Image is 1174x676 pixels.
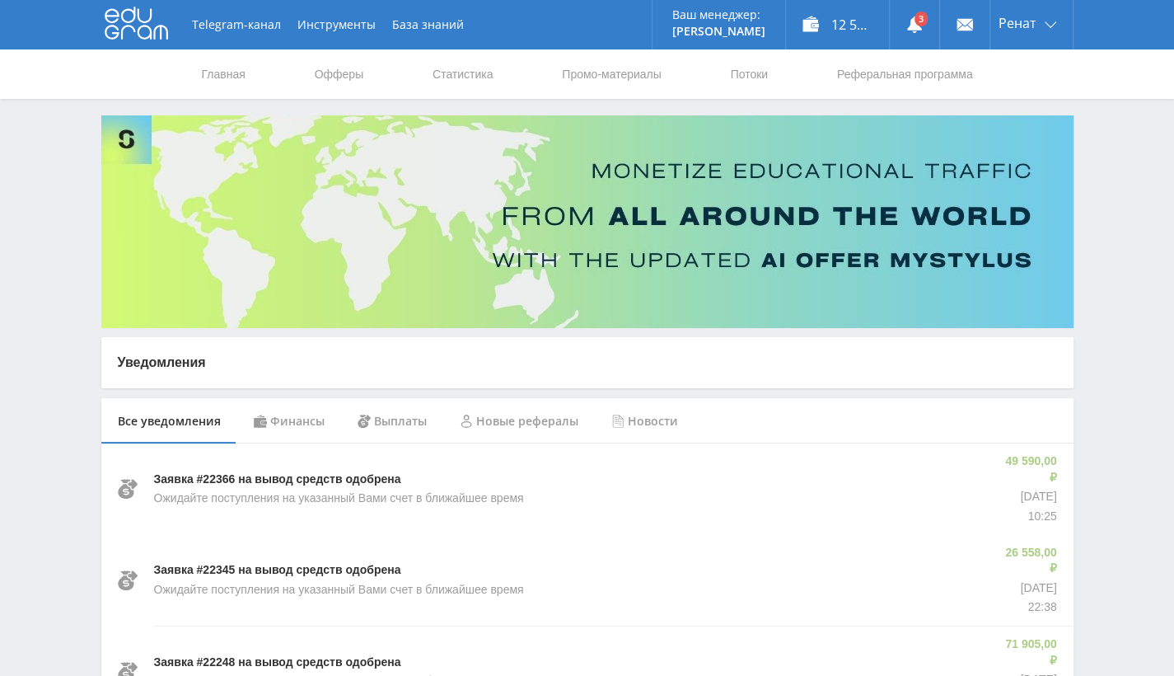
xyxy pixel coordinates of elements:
[154,582,524,599] p: Ожидайте поступления на указанный Вами счет в ближайшее время
[154,655,401,671] p: Заявка #22248 на вывод средств одобрена
[1003,636,1056,669] p: 71 905,00 ₽
[672,8,765,21] p: Ваш менеджер:
[728,49,769,99] a: Потоки
[1003,453,1056,486] p: 49 590,00 ₽
[154,562,401,579] p: Заявка #22345 на вывод средств одобрена
[154,491,524,507] p: Ожидайте поступления на указанный Вами счет в ближайшее время
[154,472,401,488] p: Заявка #22366 на вывод средств одобрена
[672,25,765,38] p: [PERSON_NAME]
[1003,545,1056,577] p: 26 558,00 ₽
[431,49,495,99] a: Статистика
[101,115,1073,328] img: Banner
[1003,599,1056,616] p: 22:38
[341,398,443,444] div: Выплаты
[999,16,1036,30] span: Ренат
[101,398,237,444] div: Все уведомления
[1003,489,1056,505] p: [DATE]
[560,49,662,99] a: Промо-материалы
[237,398,341,444] div: Финансы
[1003,580,1056,597] p: [DATE]
[1003,509,1056,525] p: 10:25
[313,49,366,99] a: Офферы
[118,354,1057,372] p: Уведомления
[595,398,695,444] div: Новости
[835,49,975,99] a: Реферальная программа
[200,49,247,99] a: Главная
[443,398,595,444] div: Новые рефералы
